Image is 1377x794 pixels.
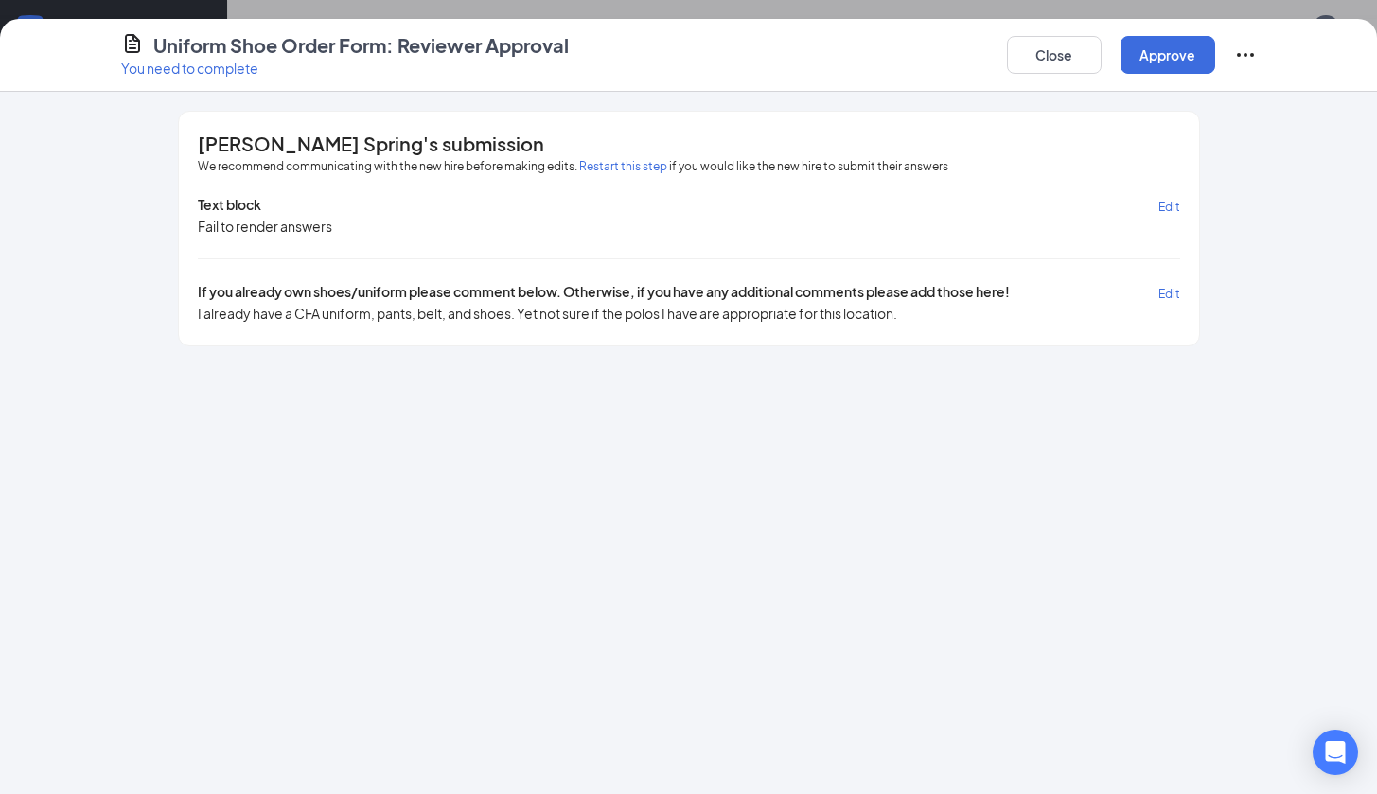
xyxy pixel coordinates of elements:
span: Edit [1158,287,1180,301]
span: I already have a CFA uniform, pants, belt, and shoes. Yet not sure if the polos I have are approp... [198,304,897,323]
svg: Ellipses [1234,44,1257,66]
span: We recommend communicating with the new hire before making edits. if you would like the new hire ... [198,157,948,176]
span: If you already own shoes/uniform please comment below. Otherwise, if you have any additional comm... [198,282,1010,304]
span: Edit [1158,200,1180,214]
button: Restart this step [579,157,667,176]
button: Approve [1121,36,1215,74]
div: Fail to render answers [198,217,332,236]
svg: CustomFormIcon [121,32,144,55]
h4: Uniform Shoe Order Form: Reviewer Approval [153,32,569,59]
span: Text block [198,195,261,217]
button: Edit [1158,195,1180,217]
div: Open Intercom Messenger [1313,730,1358,775]
span: [PERSON_NAME] Spring's submission [198,134,544,153]
button: Close [1007,36,1102,74]
p: You need to complete [121,59,569,78]
button: Edit [1158,282,1180,304]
